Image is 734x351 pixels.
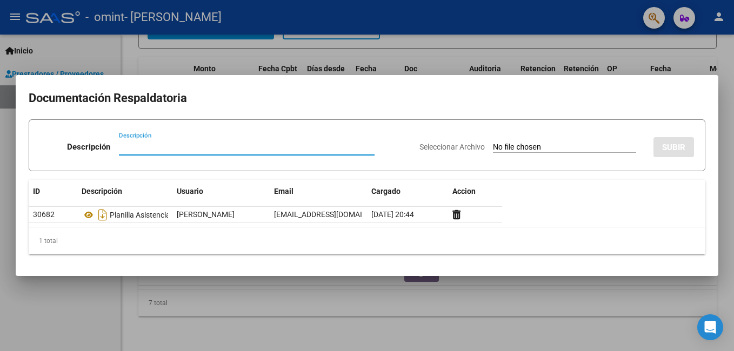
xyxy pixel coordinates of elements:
p: Descripción [67,141,110,153]
datatable-header-cell: Email [270,180,367,203]
span: Email [274,187,293,195]
span: Cargado [371,187,401,195]
span: SUBIR [662,143,685,152]
span: [PERSON_NAME] [177,210,235,219]
span: [DATE] 20:44 [371,210,414,219]
div: Open Intercom Messenger [697,314,723,340]
button: SUBIR [653,137,694,157]
datatable-header-cell: Descripción [77,180,172,203]
datatable-header-cell: Accion [448,180,502,203]
span: 30682 [33,210,55,219]
datatable-header-cell: ID [29,180,77,203]
span: Accion [452,187,476,195]
span: Seleccionar Archivo [419,143,485,151]
h2: Documentación Respaldatoria [29,88,705,109]
i: Descargar documento [96,206,110,224]
div: 1 total [29,227,705,254]
datatable-header-cell: Usuario [172,180,270,203]
span: [EMAIL_ADDRESS][DOMAIN_NAME] [274,210,394,219]
span: Descripción [82,187,122,195]
div: Planilla Asistencia Septiembre [82,206,168,224]
span: ID [33,187,40,195]
datatable-header-cell: Cargado [367,180,448,203]
span: Usuario [177,187,203,195]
